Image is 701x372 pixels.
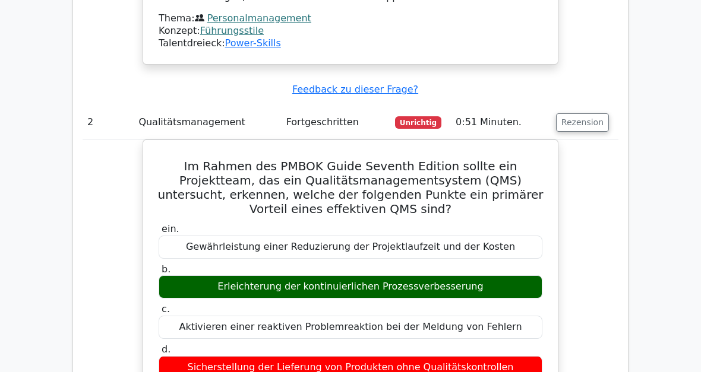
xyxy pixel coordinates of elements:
[159,275,542,298] div: Erleichterung der kontinuierlichen Prozessverbesserung
[159,25,264,36] font: Konzept:
[162,344,170,355] span: d.
[207,12,311,24] a: Personalmanagement
[159,12,311,24] font: Thema:
[162,263,170,275] span: b.
[134,106,281,139] td: Qualitätsmanagement
[451,106,551,139] td: 0:51 Minuten.
[556,113,609,132] button: Rezension
[292,84,418,95] a: Feedback zu dieser Frage?
[225,37,281,49] a: Power-Skills
[157,159,544,216] h5: Im Rahmen des PMBOK Guide Seventh Edition sollte ein Projektteam, das ein Qualitätsmanagementsyst...
[200,25,264,36] a: Führungsstile
[159,316,542,339] div: Aktivieren einer reaktiven Problemreaktion bei der Meldung von Fehlern
[395,116,441,128] span: Unrichtig
[282,106,390,139] td: Fortgeschritten
[159,37,281,49] font: Talentdreieck:
[159,236,542,259] div: Gewährleistung einer Reduzierung der Projektlaufzeit und der Kosten
[162,303,170,314] span: c.
[162,223,179,234] span: ein.
[83,106,134,139] td: 2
